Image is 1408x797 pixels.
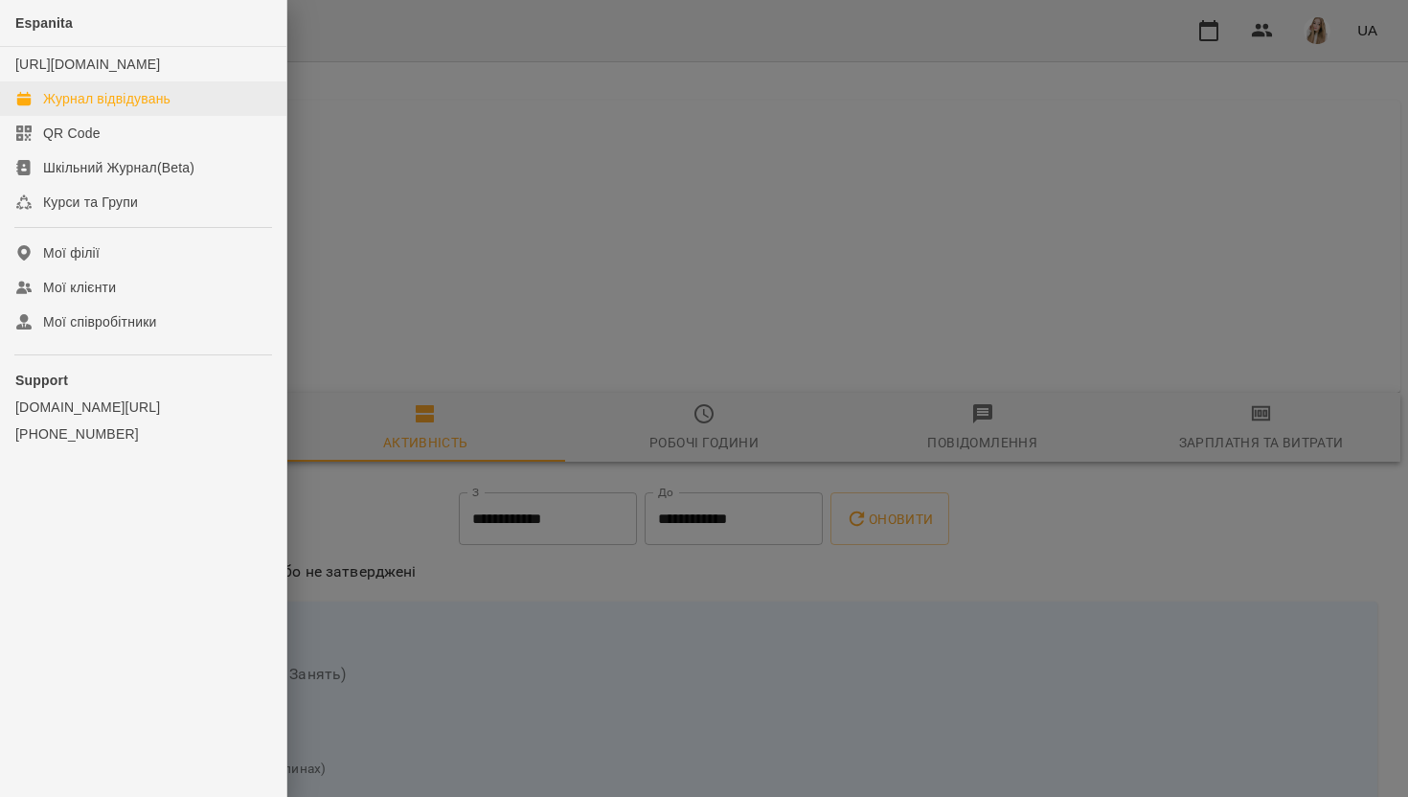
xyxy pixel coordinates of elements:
span: Espanita [15,15,73,31]
a: [PHONE_NUMBER] [15,424,271,444]
div: QR Code [43,124,101,143]
p: Support [15,371,271,390]
div: Мої співробітники [43,312,157,331]
div: Курси та Групи [43,193,138,212]
div: Журнал відвідувань [43,89,170,108]
div: Мої філії [43,243,100,262]
div: Мої клієнти [43,278,116,297]
a: [URL][DOMAIN_NAME] [15,57,160,72]
a: [DOMAIN_NAME][URL] [15,398,271,417]
div: Шкільний Журнал(Beta) [43,158,194,177]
